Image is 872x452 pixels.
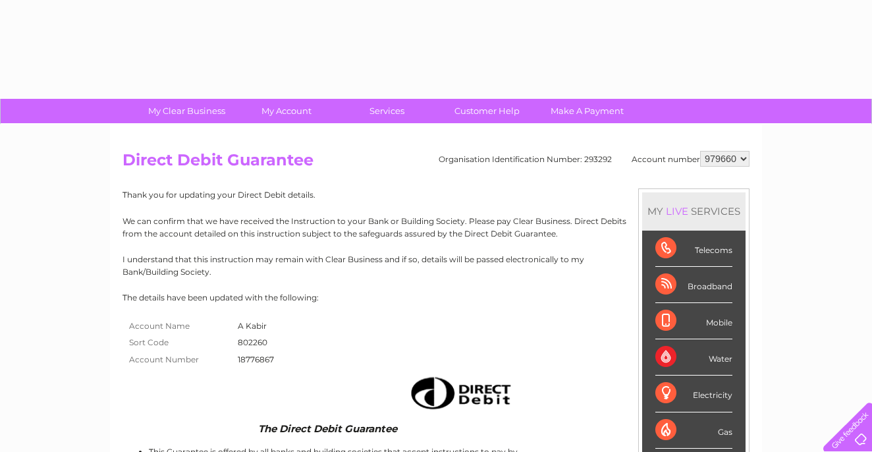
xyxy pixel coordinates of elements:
[663,205,691,217] div: LIVE
[123,291,749,304] p: The details have been updated with the following:
[333,99,441,123] a: Services
[123,318,234,335] th: Account Name
[655,267,732,303] div: Broadband
[123,334,234,351] th: Sort Code
[655,339,732,376] div: Water
[123,351,234,368] th: Account Number
[642,192,746,230] div: MY SERVICES
[533,99,641,123] a: Make A Payment
[123,188,749,201] p: Thank you for updating your Direct Debit details.
[399,372,519,414] img: Direct Debit image
[123,151,749,176] h2: Direct Debit Guarantee
[123,420,522,438] td: The Direct Debit Guarantee
[232,99,341,123] a: My Account
[132,99,241,123] a: My Clear Business
[123,215,749,240] p: We can confirm that we have received the Instruction to your Bank or Building Society. Please pay...
[655,412,732,449] div: Gas
[234,334,277,351] td: 802260
[439,151,749,167] div: Organisation Identification Number: 293292 Account number
[234,318,277,335] td: A Kabir
[433,99,541,123] a: Customer Help
[655,376,732,412] div: Electricity
[123,253,749,278] p: I understand that this instruction may remain with Clear Business and if so, details will be pass...
[655,303,732,339] div: Mobile
[655,231,732,267] div: Telecoms
[234,351,277,368] td: 18776867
